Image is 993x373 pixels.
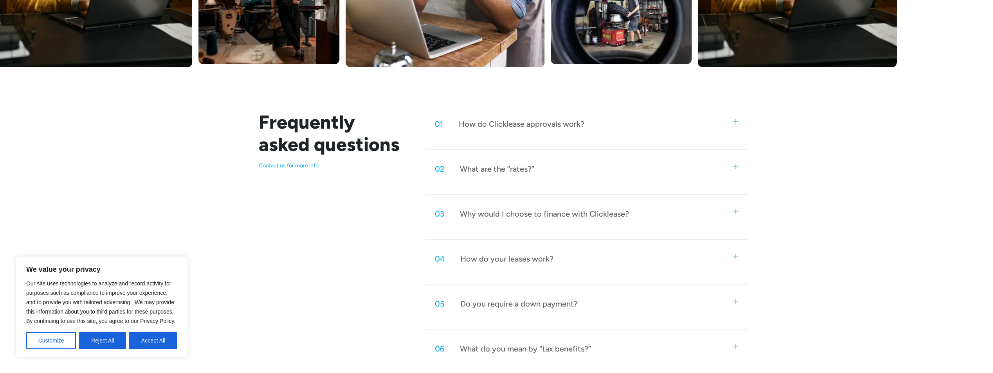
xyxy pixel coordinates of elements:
p: We value your privacy [26,265,177,274]
img: small plus [733,254,738,259]
img: small plus [733,209,738,214]
div: 01 [435,119,443,129]
button: Accept All [129,332,177,349]
div: 03 [435,209,444,219]
div: Do you require a down payment? [460,299,578,309]
h2: Frequently asked questions [259,111,407,156]
div: 04 [435,254,445,264]
p: Contact us for more info [259,162,407,169]
div: We value your privacy [16,256,188,357]
div: 02 [435,164,444,174]
img: small plus [733,164,738,169]
div: Why would I choose to finance with Clicklease? [460,209,629,219]
div: 06 [435,344,444,354]
img: small plus [733,119,738,124]
img: small plus [733,299,738,304]
span: Our site uses technologies to analyze and record activity for purposes such as compliance to impr... [26,280,175,324]
div: What do you mean by “tax benefits?” [460,344,591,354]
button: Customize [26,332,76,349]
button: Reject All [79,332,126,349]
div: 05 [435,299,445,309]
div: How do Clicklease approvals work? [459,119,584,129]
div: How do your leases work? [460,254,553,264]
div: What are the “rates?” [460,164,534,174]
img: small plus [733,344,738,349]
